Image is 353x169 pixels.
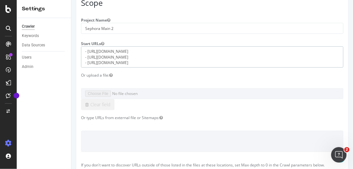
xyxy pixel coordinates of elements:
button: Project Name [36,17,39,23]
textarea: [URL][DOMAIN_NAME] [10,46,272,67]
div: Or upload a file: [5,72,277,78]
a: Admin [22,63,67,70]
a: Users [22,54,67,61]
a: Keywords [22,33,67,39]
div: Keywords [22,33,39,39]
a: Crawler [22,23,67,30]
a: Data Sources [22,42,67,49]
span: 2 [344,147,349,152]
iframe: Intercom live chat [331,147,347,163]
div: Users [22,54,32,61]
div: Crawler [22,23,35,30]
p: If you don't want to discover URLs outside of those listed in the files at these locations, set M... [10,162,272,168]
div: Tooltip anchor [14,93,19,99]
label: Project Name [5,15,44,23]
button: Start URLs [30,41,33,46]
div: Admin [22,63,33,70]
div: Or type URLs from external file or Sitemaps: [5,115,277,120]
div: Data Sources [22,42,45,49]
div: Settings [22,5,66,13]
label: Start URLs [5,39,38,46]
